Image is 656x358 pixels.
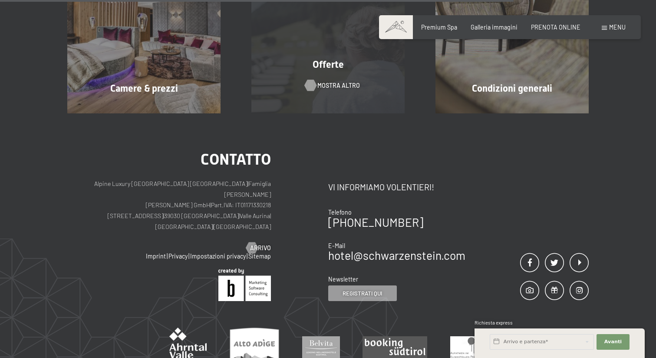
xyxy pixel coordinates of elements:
span: Contatto [201,150,271,168]
span: Telefono [328,209,352,216]
span: Registrati qui [343,289,382,297]
a: [PHONE_NUMBER] [328,215,423,229]
span: Newsletter [328,275,358,283]
span: | [167,252,168,260]
span: | [239,212,240,219]
span: Vi informiamo volentieri! [328,182,434,192]
a: Imprint [146,252,166,260]
a: hotel@schwarzenstein.com [328,249,465,262]
a: Premium Spa [421,23,457,31]
img: Brandnamic GmbH | Leading Hospitality Solutions [218,268,271,301]
span: Menu [609,23,626,31]
span: | [247,252,247,260]
span: mostra altro [317,81,360,90]
a: Privacy [168,252,188,260]
p: Alpine Luxury [GEOGRAPHIC_DATA] [GEOGRAPHIC_DATA] Famiglia [PERSON_NAME] [PERSON_NAME] GmbH Part.... [67,179,271,232]
span: Richiesta express [475,320,513,325]
a: PRENOTA ONLINE [531,23,580,31]
span: Avanti [604,338,622,345]
span: Camere & prezzi [110,83,178,94]
span: Arrivo [250,244,271,252]
a: Arrivo [246,244,271,252]
span: | [188,252,189,260]
span: Offerte [313,59,344,70]
a: Sitemap [248,252,271,260]
span: | [270,212,271,219]
a: Galleria immagini [471,23,518,31]
button: Avanti [597,334,630,350]
span: | [210,201,211,209]
span: E-Mail [328,242,345,249]
span: | [213,223,214,230]
span: Condizioni generali [472,83,552,94]
span: | [163,212,164,219]
a: Impostazioni privacy [190,252,246,260]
